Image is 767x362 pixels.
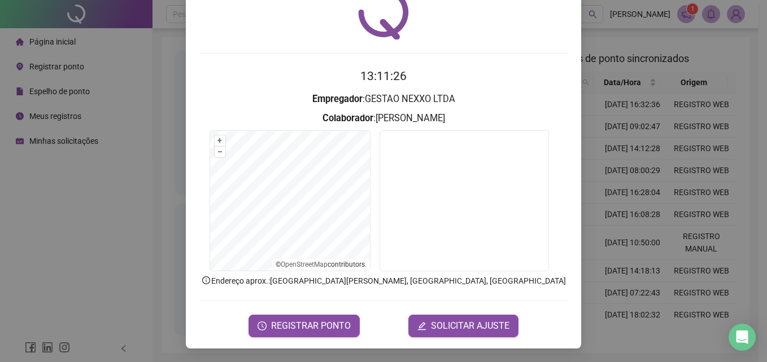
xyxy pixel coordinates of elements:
[201,275,211,285] span: info-circle
[215,135,225,146] button: +
[199,92,568,107] h3: : GESTAO NEXXO LTDA
[199,111,568,126] h3: : [PERSON_NAME]
[417,321,426,330] span: edit
[729,324,756,351] div: Open Intercom Messenger
[249,315,360,337] button: REGISTRAR PONTO
[312,94,363,104] strong: Empregador
[276,261,367,268] li: © contributors.
[258,321,267,330] span: clock-circle
[271,319,351,333] span: REGISTRAR PONTO
[281,261,328,268] a: OpenStreetMap
[408,315,518,337] button: editSOLICITAR AJUSTE
[431,319,509,333] span: SOLICITAR AJUSTE
[323,113,373,123] strong: Colaborador
[360,69,407,83] time: 13:11:26
[199,275,568,287] p: Endereço aprox. : [GEOGRAPHIC_DATA][PERSON_NAME], [GEOGRAPHIC_DATA], [GEOGRAPHIC_DATA]
[215,147,225,157] button: –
